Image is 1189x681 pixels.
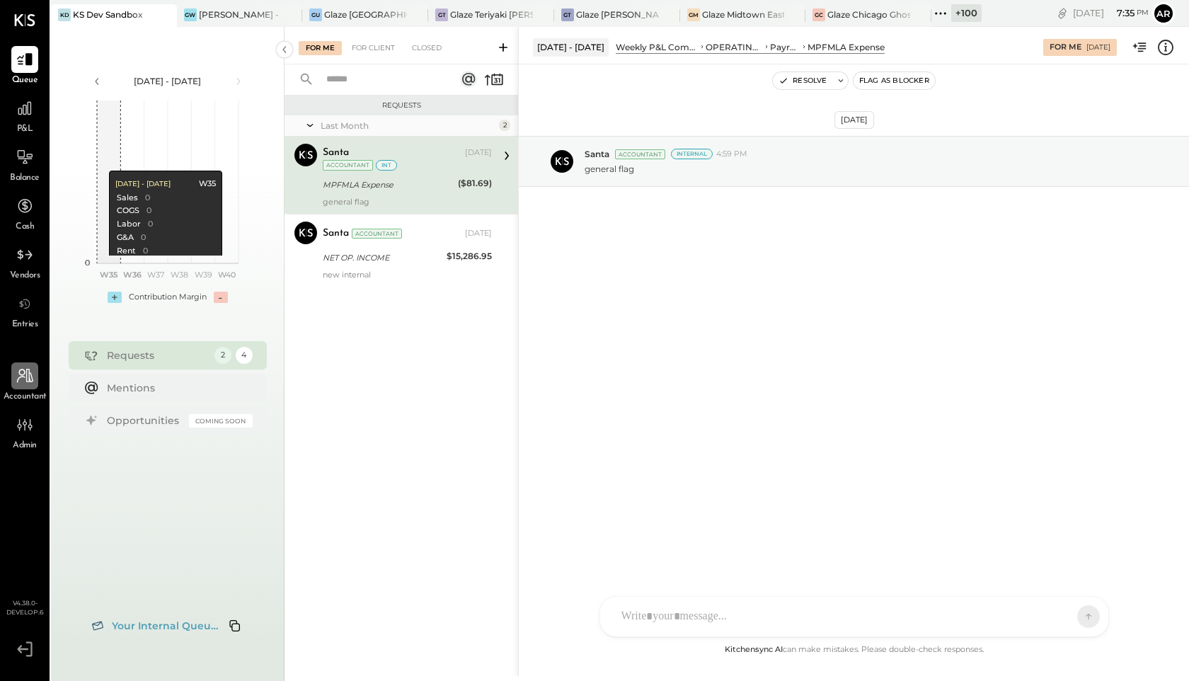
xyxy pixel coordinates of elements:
[299,41,342,55] div: For Me
[1,46,49,87] a: Queue
[108,75,228,87] div: [DATE] - [DATE]
[616,41,699,53] div: Weekly P&L Comparison
[184,8,197,21] div: GW
[1073,6,1149,20] div: [DATE]
[465,147,492,159] div: [DATE]
[345,41,402,55] div: For Client
[147,270,164,280] text: W37
[13,440,37,452] span: Admin
[951,4,982,22] div: + 100
[10,270,40,282] span: Vendors
[1,95,49,136] a: P&L
[142,246,147,257] div: 0
[123,270,142,280] text: W36
[116,219,140,230] div: Labor
[450,8,533,21] div: Glaze Teriyaki [PERSON_NAME] Street - [PERSON_NAME] River [PERSON_NAME] LLC
[1152,2,1175,25] button: Ar
[447,249,492,263] div: $15,286.95
[85,258,90,268] text: 0
[458,176,492,190] div: ($81.69)
[323,227,349,241] div: Santa
[115,179,170,189] div: [DATE] - [DATE]
[144,193,149,204] div: 0
[706,41,763,53] div: OPERATING EXPENSES
[116,246,135,257] div: Rent
[324,8,407,21] div: Glaze [GEOGRAPHIC_DATA] - 110 Uni
[323,160,373,171] div: Accountant
[194,270,212,280] text: W39
[834,111,874,129] div: [DATE]
[116,193,137,204] div: Sales
[198,178,215,190] div: W35
[323,178,454,192] div: MPFMLA Expense
[716,149,747,160] span: 4:59 PM
[561,8,574,21] div: GT
[236,347,253,364] div: 4
[107,381,246,395] div: Mentions
[16,221,34,234] span: Cash
[100,270,118,280] text: W35
[147,219,152,230] div: 0
[189,414,253,428] div: Coming Soon
[770,41,800,53] div: Payroll Taxes
[199,8,282,21] div: [PERSON_NAME] - Glaze Williamsburg One LLC
[217,270,235,280] text: W40
[323,270,492,280] div: new internal
[214,292,228,303] div: -
[585,163,634,175] p: general flag
[533,38,609,56] div: [DATE] - [DATE]
[671,149,713,159] div: Internal
[499,120,510,131] div: 2
[323,251,442,265] div: NET OP. INCOME
[1,241,49,282] a: Vendors
[146,205,151,217] div: 0
[12,319,38,331] span: Entries
[1086,42,1110,52] div: [DATE]
[352,229,402,239] div: Accountant
[140,232,145,244] div: 0
[773,72,832,89] button: Resolve
[73,8,143,21] div: KS Dev Sandbox
[108,292,122,303] div: +
[687,8,700,21] div: GM
[1,144,49,185] a: Balance
[10,172,40,185] span: Balance
[405,41,449,55] div: Closed
[812,8,825,21] div: GC
[1,193,49,234] a: Cash
[323,197,492,207] div: general flag
[585,148,609,160] span: Santa
[435,8,448,21] div: GT
[17,123,33,136] span: P&L
[702,8,785,21] div: Glaze Midtown East - Glaze Lexington One LLC
[58,8,71,21] div: KD
[827,8,910,21] div: Glaze Chicago Ghost - West River Rice LLC
[376,160,397,171] div: int
[12,74,38,87] span: Queue
[808,41,885,53] div: MPFMLA Expense
[112,619,218,632] span: Your Internal Queue...
[1050,42,1081,53] div: For Me
[1055,6,1069,21] div: copy link
[116,232,133,244] div: G&A
[224,614,246,637] button: Copy email to clipboard
[309,8,322,21] div: GU
[107,413,182,428] div: Opportunities
[1,362,49,404] a: Accountant
[1,290,49,331] a: Entries
[4,391,47,404] span: Accountant
[1,411,49,452] a: Admin
[116,205,139,217] div: COGS
[171,270,188,280] text: W38
[854,72,935,89] button: Flag as Blocker
[323,146,349,160] div: Santa
[214,347,231,364] div: 2
[576,8,659,21] div: Glaze [PERSON_NAME] [PERSON_NAME] LLC
[129,292,207,303] div: Contribution Margin
[465,228,492,239] div: [DATE]
[107,348,207,362] div: Requests
[321,120,495,132] div: Last Month
[615,149,665,159] div: Accountant
[292,101,511,110] div: Requests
